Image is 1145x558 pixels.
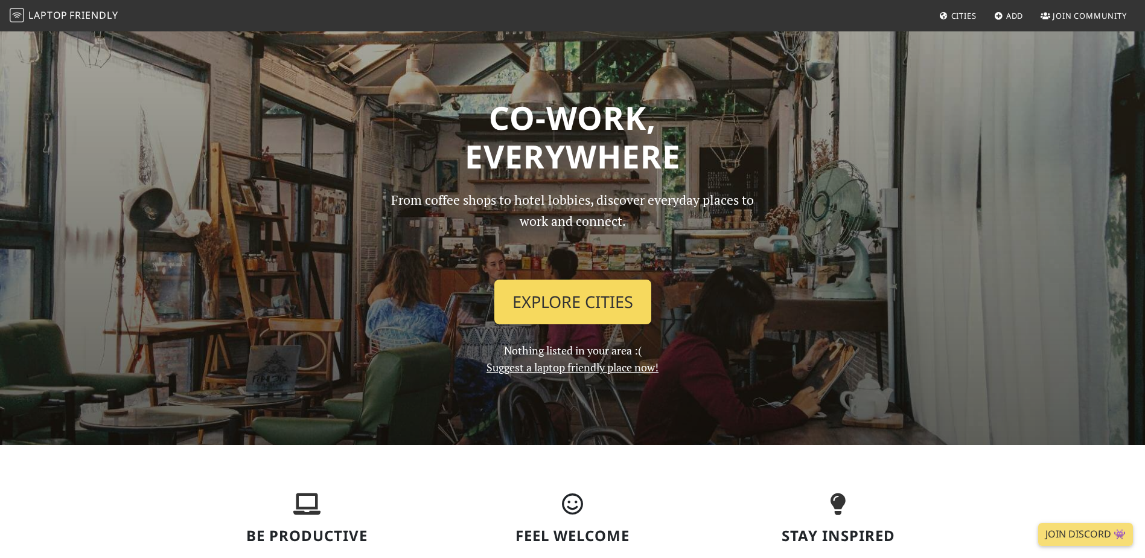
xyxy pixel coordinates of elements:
[381,190,765,270] p: From coffee shops to hotel lobbies, discover everyday places to work and connect.
[10,5,118,27] a: LaptopFriendly LaptopFriendly
[989,5,1029,27] a: Add
[69,8,118,22] span: Friendly
[10,8,24,22] img: LaptopFriendly
[486,360,659,374] a: Suggest a laptop friendly place now!
[182,527,433,545] h3: Be Productive
[447,527,698,545] h3: Feel Welcome
[182,98,964,175] h1: Co-work, Everywhere
[374,190,772,376] div: Nothing listed in your area :(
[934,5,981,27] a: Cities
[1036,5,1132,27] a: Join Community
[1006,10,1024,21] span: Add
[1038,523,1133,546] a: Join Discord 👾
[1053,10,1127,21] span: Join Community
[494,280,651,324] a: Explore Cities
[28,8,68,22] span: Laptop
[951,10,977,21] span: Cities
[713,527,964,545] h3: Stay Inspired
